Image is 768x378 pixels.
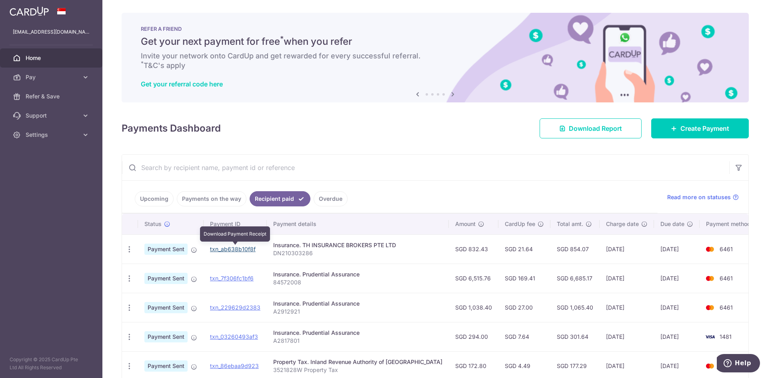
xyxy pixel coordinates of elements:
iframe: Opens a widget where you can find more information [717,354,760,374]
td: SGD 1,065.40 [550,293,600,322]
th: Payment details [267,214,449,234]
span: Refer & Save [26,92,78,100]
input: Search by recipient name, payment id or reference [122,155,729,180]
span: Charge date [606,220,639,228]
span: Read more on statuses [667,193,731,201]
span: Payment Sent [144,302,188,313]
td: [DATE] [600,322,654,351]
h5: Get your next payment for free when you refer [141,35,730,48]
a: txn_229629d2383 [210,304,260,311]
a: Overdue [314,191,348,206]
span: 6461 [720,304,733,311]
div: Download Payment Receipt [200,226,270,242]
p: 84572008 [273,278,442,286]
span: CardUp fee [505,220,535,228]
a: txn_86ebaa9d923 [210,362,259,369]
td: [DATE] [600,264,654,293]
span: Amount [455,220,476,228]
td: SGD 27.00 [498,293,550,322]
p: A2912921 [273,308,442,316]
td: SGD 301.64 [550,322,600,351]
td: [DATE] [654,234,700,264]
td: SGD 6,685.17 [550,264,600,293]
span: Payment Sent [144,273,188,284]
div: Insurance. Prudential Assurance [273,329,442,337]
span: Settings [26,131,78,139]
img: Bank Card [702,332,718,342]
td: SGD 169.41 [498,264,550,293]
span: Home [26,54,78,62]
td: [DATE] [654,293,700,322]
a: txn_03260493af3 [210,333,258,340]
img: Bank Card [702,361,718,371]
img: Bank Card [702,244,718,254]
span: Create Payment [680,124,729,133]
a: txn_7f306fc1bf6 [210,275,254,282]
td: SGD 6,515.76 [449,264,498,293]
a: Download Report [540,118,642,138]
span: Status [144,220,162,228]
a: Recipient paid [250,191,310,206]
p: 3521828W Property Tax [273,366,442,374]
span: Payment Sent [144,244,188,255]
img: Bank Card [702,303,718,312]
td: SGD 294.00 [449,322,498,351]
h6: Invite your network onto CardUp and get rewarded for every successful referral. T&C's apply [141,51,730,70]
p: [EMAIL_ADDRESS][DOMAIN_NAME] [13,28,90,36]
p: A2817801 [273,337,442,345]
img: Bank Card [702,274,718,283]
h4: Payments Dashboard [122,121,221,136]
span: Due date [660,220,684,228]
div: Property Tax. Inland Revenue Authority of [GEOGRAPHIC_DATA] [273,358,442,366]
td: [DATE] [654,322,700,351]
div: Insurance. Prudential Assurance [273,300,442,308]
span: Payment Sent [144,331,188,342]
td: SGD 7.64 [498,322,550,351]
th: Payment method [700,214,760,234]
p: REFER A FRIEND [141,26,730,32]
a: Get your referral code here [141,80,223,88]
span: Payment Sent [144,360,188,372]
td: SGD 21.64 [498,234,550,264]
p: DN210303286 [273,249,442,257]
span: Total amt. [557,220,583,228]
img: RAF banner [122,13,749,102]
td: [DATE] [654,264,700,293]
span: 6461 [720,275,733,282]
a: Payments on the way [177,191,246,206]
td: [DATE] [600,293,654,322]
div: Insurance. Prudential Assurance [273,270,442,278]
th: Payment ID [204,214,267,234]
span: Pay [26,73,78,81]
td: SGD 854.07 [550,234,600,264]
span: Download Report [569,124,622,133]
img: CardUp [10,6,49,16]
a: Upcoming [135,191,174,206]
span: 6461 [720,246,733,252]
span: 1481 [720,333,732,340]
a: txn_ab638b10f8f [210,246,256,252]
a: Read more on statuses [667,193,739,201]
td: SGD 1,038.40 [449,293,498,322]
td: SGD 832.43 [449,234,498,264]
span: Support [26,112,78,120]
div: Insurance. TH INSURANCE BROKERS PTE LTD [273,241,442,249]
td: [DATE] [600,234,654,264]
a: Create Payment [651,118,749,138]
